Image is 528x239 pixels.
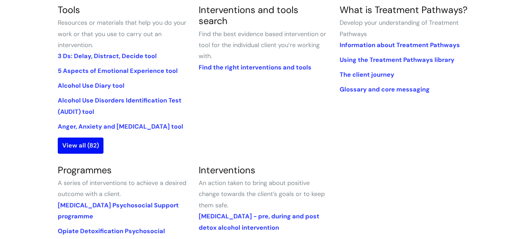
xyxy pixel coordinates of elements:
[199,164,255,176] a: Interventions
[199,30,326,61] span: Find the best evidence based intervention or tool for the individual client you’re working with.
[340,85,430,94] a: Glossary and core messaging
[58,52,157,60] a: 3 Ds: Delay, Distract, Decide tool
[58,179,186,198] span: A series of interventions to achieve a desired outcome with a client.
[340,56,454,64] a: Using the Treatment Pathways library
[58,201,179,220] a: [MEDICAL_DATA] Psychosocial Support programme
[199,63,311,72] a: Find the right interventions and tools
[58,4,80,16] a: Tools
[340,4,467,16] a: What is Treatment Pathways?
[58,19,186,49] span: Resources or materials that help you do your work or that you use to carry out an intervention.
[58,164,112,176] a: Programmes
[340,19,459,38] span: Develop your understanding of Treatment Pathways
[199,212,319,231] a: [MEDICAL_DATA] - pre, during and post detox alcohol intervention
[58,138,103,153] a: View all (82)
[340,41,460,49] a: Information about Treatment Pathways
[58,122,183,131] a: Anger, Anxiety and [MEDICAL_DATA] tool
[340,70,394,79] a: The client journey
[58,82,124,90] a: Alcohol Use Diary tool
[58,67,178,75] a: 5 Aspects of Emotional Experience tool
[199,179,325,209] span: An action taken to bring about positive change towards the client’s goals or to keep them safe.
[58,96,181,116] a: Alcohol Use Disorders Identification Test (AUDIT) tool
[199,4,298,27] a: Interventions and tools search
